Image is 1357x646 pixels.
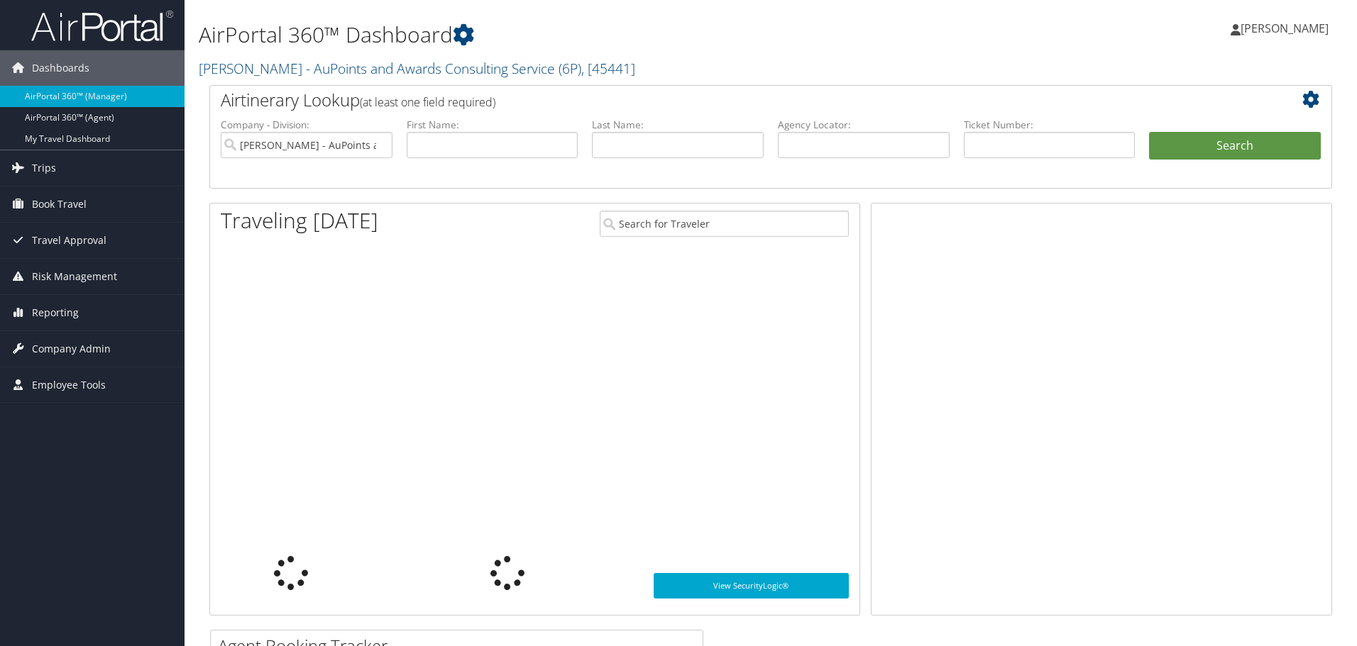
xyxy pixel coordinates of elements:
button: Search [1149,132,1321,160]
span: Trips [32,150,56,186]
img: airportal-logo.png [31,9,173,43]
a: [PERSON_NAME] [1231,7,1343,50]
a: View SecurityLogic® [654,573,849,598]
span: ( 6P ) [559,59,581,78]
span: Company Admin [32,331,111,367]
label: Ticket Number: [964,118,1136,132]
h2: Airtinerary Lookup [221,88,1227,112]
span: Risk Management [32,259,117,294]
label: First Name: [407,118,578,132]
h1: AirPortal 360™ Dashboard [199,20,962,50]
span: Book Travel [32,186,87,222]
label: Agency Locator: [778,118,950,132]
span: [PERSON_NAME] [1241,21,1329,36]
h1: Traveling [DATE] [221,206,378,235]
a: [PERSON_NAME] - AuPoints and Awards Consulting Service [199,59,635,78]
span: Travel Approval [32,223,106,258]
label: Company - Division: [221,118,392,132]
span: , [ 45441 ] [581,59,635,78]
span: Employee Tools [32,367,106,403]
span: Dashboards [32,50,89,86]
span: Reporting [32,295,79,330]
input: Search for Traveler [600,211,849,237]
label: Last Name: [592,118,764,132]
span: (at least one field required) [360,94,495,110]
